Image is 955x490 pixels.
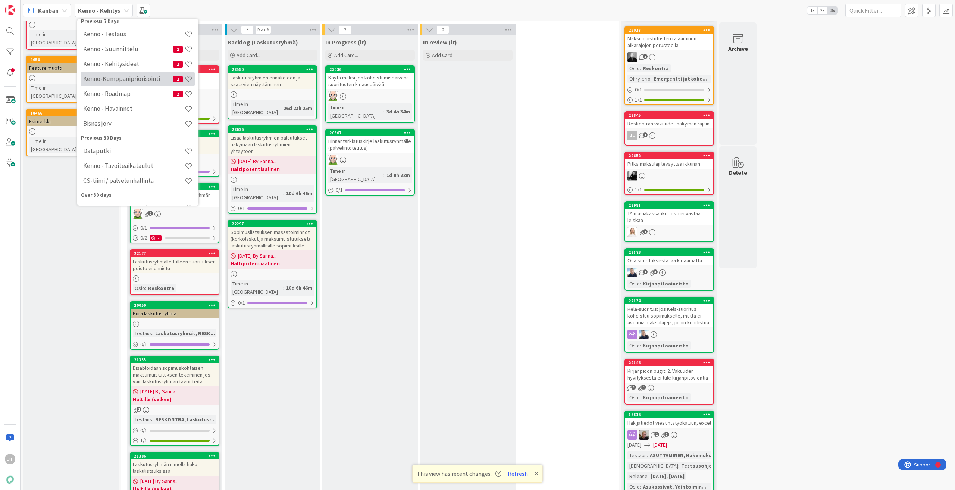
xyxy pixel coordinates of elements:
div: Over 30 days [81,191,195,199]
span: 0 [436,25,449,34]
div: 1/1 [131,436,219,445]
span: 1 [173,61,183,68]
span: 1 [641,385,646,390]
div: JJ [625,268,713,277]
span: 1 [148,211,153,216]
span: : [640,64,641,72]
div: Testaus [133,329,152,337]
div: Osio [133,284,145,292]
div: 22173Osa suorituksesta jää kirjaamatta [625,249,713,265]
span: : [152,415,153,424]
span: 1 [173,76,183,82]
img: JJ [627,268,637,277]
span: 3x [827,7,837,14]
div: JL [625,131,713,140]
div: Max 6 [257,28,269,32]
span: [DATE] [653,441,667,449]
span: 1 [654,432,659,437]
div: 22550 [228,66,316,73]
div: Previous 30 Days [81,134,195,142]
div: Time in [GEOGRAPHIC_DATA] [231,280,283,296]
div: 18466 [30,110,115,116]
div: 0/22 [131,233,219,243]
div: 18466 [27,110,115,116]
div: Disabloidaan sopimuskohtaisen maksumuistutuksen tekeminen jos vain laskutusryhmän tavoitteita [131,363,219,386]
span: 5 [643,54,648,59]
img: AN [328,155,338,165]
span: Add Card... [334,52,358,59]
span: This view has recent changes. [417,469,501,478]
img: JJ [639,330,649,339]
span: 3 [664,432,669,437]
div: Pitkä maksulaji leväyttää ikkunan [625,159,713,169]
div: Delete [729,168,747,177]
div: 20807 [326,129,414,136]
div: Maksumuistutusten rajaaminen aikarajojen perusteella [625,34,713,50]
span: [DATE] By Sanna... [238,252,276,260]
img: AN [328,91,338,101]
div: Release [627,472,648,480]
img: KM [627,171,637,181]
div: 22652Pitkä maksulaji leväyttää ikkunan [625,152,713,169]
span: In review (lr) [423,38,457,46]
h4: Dataputki [83,147,185,155]
div: 1 [39,3,41,9]
span: 3 [241,25,254,34]
div: [DATE], [DATE] [649,472,686,480]
span: 1 / 1 [140,437,147,444]
div: Osa suorituksesta jää kirjaamatta [625,256,713,265]
div: Testaus [627,451,647,459]
span: : [648,472,649,480]
div: SL [625,227,713,237]
div: RESKONTRA, Laskutusr... [153,415,217,424]
img: MV [627,52,637,62]
span: Add Card... [432,52,456,59]
div: Kirjanpidon bugit: 2. Vakuuden hyvityksestä ei tule kirjanpitovientiä [625,366,713,383]
span: 0 / 1 [238,299,245,307]
span: : [283,189,284,197]
div: 22177 [131,250,219,257]
span: 0 / 1 [336,186,343,194]
span: 1 [643,269,648,274]
div: 22146Kirjanpidon bugit: 2. Vakuuden hyvityksestä ei tule kirjanpitovientiä [625,359,713,383]
div: Osio [627,393,640,402]
a: 22845Reskontran vakuudet-näkymän rajainJL [624,111,714,146]
div: 22177Laskutusryhmälle tulleen suorituksen poisto ei onnistu [131,250,219,273]
div: Hinnantarkistuskirje laskutusryhmälle (palvelintoteutus) [326,136,414,153]
span: 1 / 1 [635,186,642,194]
div: 4650Feature muotti [27,56,115,73]
a: 22981TA:n asiakassähköposti ei vastaa leiskaaSL [624,201,714,242]
div: Sopimuslistauksen massatoiminnot (korkolaskut ja maksumuistutukset) laskutusryhmällisille sopimuk... [228,227,316,250]
span: 0 / 2 [140,234,147,242]
div: 0/1 [625,85,713,94]
div: 22845 [629,113,713,118]
div: Emergentti jatkoke... [652,75,709,83]
div: 22173 [629,250,713,255]
span: 0 / 1 [635,86,642,94]
img: Visit kanbanzone.com [5,5,15,15]
div: Hakijatiedot viestintätyökaluun, excel [625,418,713,428]
div: Käytä maksujen kohdistumispäivänä suoritusten kirjauspäivää [326,73,414,89]
span: 0 / 1 [140,224,147,232]
div: Kela-suoritus: jos Kela-suoritus kohdistuu sopimukselle, mutta ei avoimia maksulajeja, joihin koh... [625,304,713,327]
div: Testausohjeet... [679,462,724,470]
div: KM [625,171,713,181]
div: Previous 7 Days [81,17,195,25]
div: 16816 [625,411,713,418]
span: 0 / 1 [140,340,147,348]
div: 26d 23h 25m [282,104,314,112]
div: Esimerkki [27,116,115,126]
div: 22146 [625,359,713,366]
div: Kirjanpitoaineisto [641,341,691,350]
div: Osio [627,64,640,72]
div: 0/1 [131,340,219,349]
div: 4650 [30,57,115,62]
div: Lisää laskutusryhmien palautukset näkymään laskutusryhmien yhteyteen [228,133,316,156]
div: 20807Hinnantarkistuskirje laskutusryhmälle (palvelintoteutus) [326,129,414,153]
div: 21386Laskutusryhmän nimellä haku laskulistauksissa [131,453,219,476]
span: : [647,451,648,459]
div: AN [131,209,219,219]
a: 23017Maksumuistutusten rajaaminen aikarajojen perusteellaMVOsio:ReskontraOhry-prio:Emergentti jat... [624,26,714,105]
div: Time in [GEOGRAPHIC_DATA] [328,167,383,183]
div: Laskutusryhmälle tulleen suorituksen poisto ei onnistu [131,257,219,273]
